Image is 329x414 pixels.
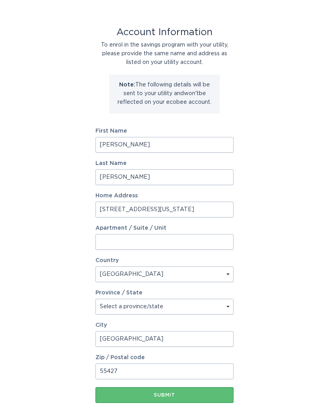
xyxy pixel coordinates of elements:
[95,322,234,328] label: City
[95,225,234,231] label: Apartment / Suite / Unit
[99,393,230,397] div: Submit
[95,161,234,166] label: Last Name
[95,258,119,263] label: Country
[119,82,135,88] strong: Note:
[95,290,142,296] label: Province / State
[95,128,234,134] label: First Name
[95,387,234,403] button: Submit
[95,193,234,199] label: Home Address
[115,81,214,107] p: The following details will be sent to your utility and won't be reflected on your ecobee account.
[95,41,234,67] div: To enrol in the savings program with your utility, please provide the same name and address as li...
[95,355,234,360] label: Zip / Postal code
[95,28,234,37] div: Account Information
